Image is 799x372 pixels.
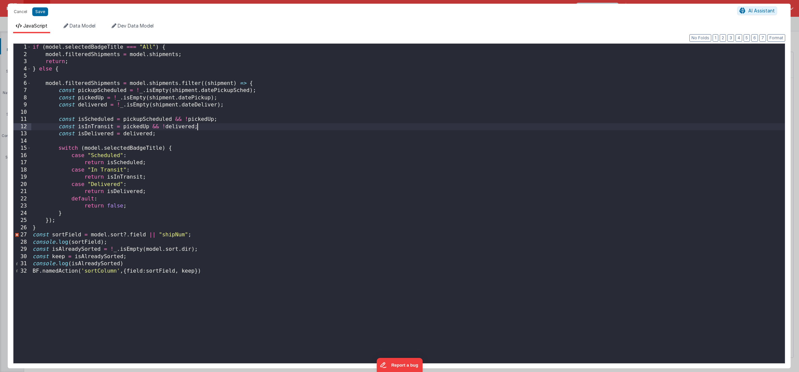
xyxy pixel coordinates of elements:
div: 6 [13,80,31,87]
div: 31 [13,260,31,268]
div: 28 [13,239,31,246]
div: 8 [13,94,31,102]
div: 11 [13,116,31,123]
button: 4 [735,34,742,42]
button: 3 [727,34,734,42]
span: Dev Data Model [118,23,154,29]
button: 5 [744,34,750,42]
div: 27 [13,231,31,239]
div: 24 [13,210,31,217]
span: AI Assistant [748,8,775,13]
div: 5 [13,73,31,80]
div: 20 [13,181,31,188]
iframe: Marker.io feedback button [376,358,423,372]
button: 1 [713,34,718,42]
div: 29 [13,246,31,253]
button: Cancel [10,7,31,16]
div: 15 [13,145,31,152]
button: AI Assistant [737,6,777,15]
div: 32 [13,268,31,275]
div: 2 [13,51,31,58]
button: Save [32,7,48,16]
button: 6 [751,34,758,42]
div: 13 [13,130,31,138]
div: 17 [13,159,31,167]
div: 25 [13,217,31,224]
button: 7 [759,34,766,42]
div: 16 [13,152,31,159]
span: Data Model [70,23,95,29]
div: 14 [13,138,31,145]
div: 19 [13,174,31,181]
div: 18 [13,167,31,174]
button: No Folds [689,34,711,42]
div: 22 [13,195,31,203]
div: 10 [13,109,31,116]
div: 3 [13,58,31,65]
div: 23 [13,202,31,210]
button: 2 [720,34,726,42]
div: 1 [13,44,31,51]
div: 26 [13,224,31,232]
div: 7 [13,87,31,94]
div: 21 [13,188,31,195]
div: 12 [13,123,31,131]
div: 30 [13,253,31,261]
div: 4 [13,65,31,73]
div: 9 [13,101,31,109]
button: Format [767,34,785,42]
span: JavaScript [23,23,47,29]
